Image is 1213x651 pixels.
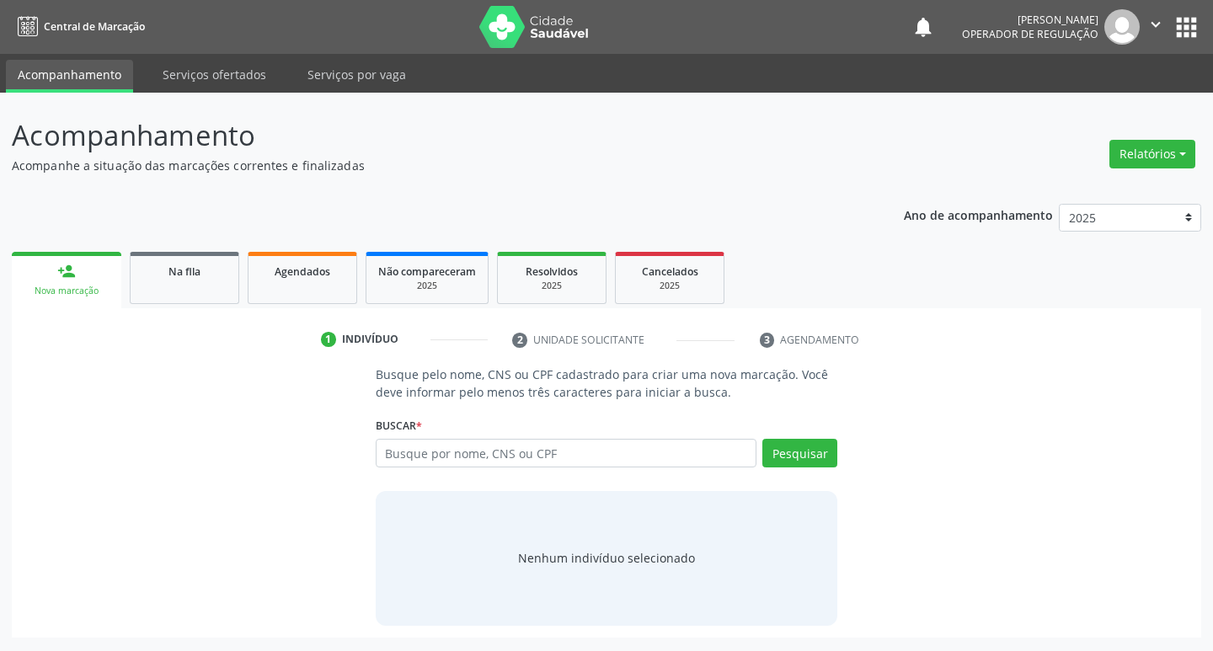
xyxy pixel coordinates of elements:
[342,332,398,347] div: Indivíduo
[168,264,200,279] span: Na fila
[12,115,844,157] p: Acompanhamento
[151,60,278,89] a: Serviços ofertados
[911,15,935,39] button: notifications
[1146,15,1165,34] i: 
[6,60,133,93] a: Acompanhamento
[518,549,695,567] div: Nenhum indivíduo selecionado
[24,285,110,297] div: Nova marcação
[376,413,422,439] label: Buscar
[296,60,418,89] a: Serviços por vaga
[962,13,1098,27] div: [PERSON_NAME]
[321,332,336,347] div: 1
[376,439,757,467] input: Busque por nome, CNS ou CPF
[1109,140,1195,168] button: Relatórios
[12,13,145,40] a: Central de Marcação
[1104,9,1140,45] img: img
[12,157,844,174] p: Acompanhe a situação das marcações correntes e finalizadas
[378,280,476,292] div: 2025
[762,439,837,467] button: Pesquisar
[904,204,1053,225] p: Ano de acompanhamento
[510,280,594,292] div: 2025
[628,280,712,292] div: 2025
[1172,13,1201,42] button: apps
[642,264,698,279] span: Cancelados
[378,264,476,279] span: Não compareceram
[376,366,838,401] p: Busque pelo nome, CNS ou CPF cadastrado para criar uma nova marcação. Você deve informar pelo men...
[44,19,145,34] span: Central de Marcação
[962,27,1098,41] span: Operador de regulação
[57,262,76,280] div: person_add
[526,264,578,279] span: Resolvidos
[1140,9,1172,45] button: 
[275,264,330,279] span: Agendados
